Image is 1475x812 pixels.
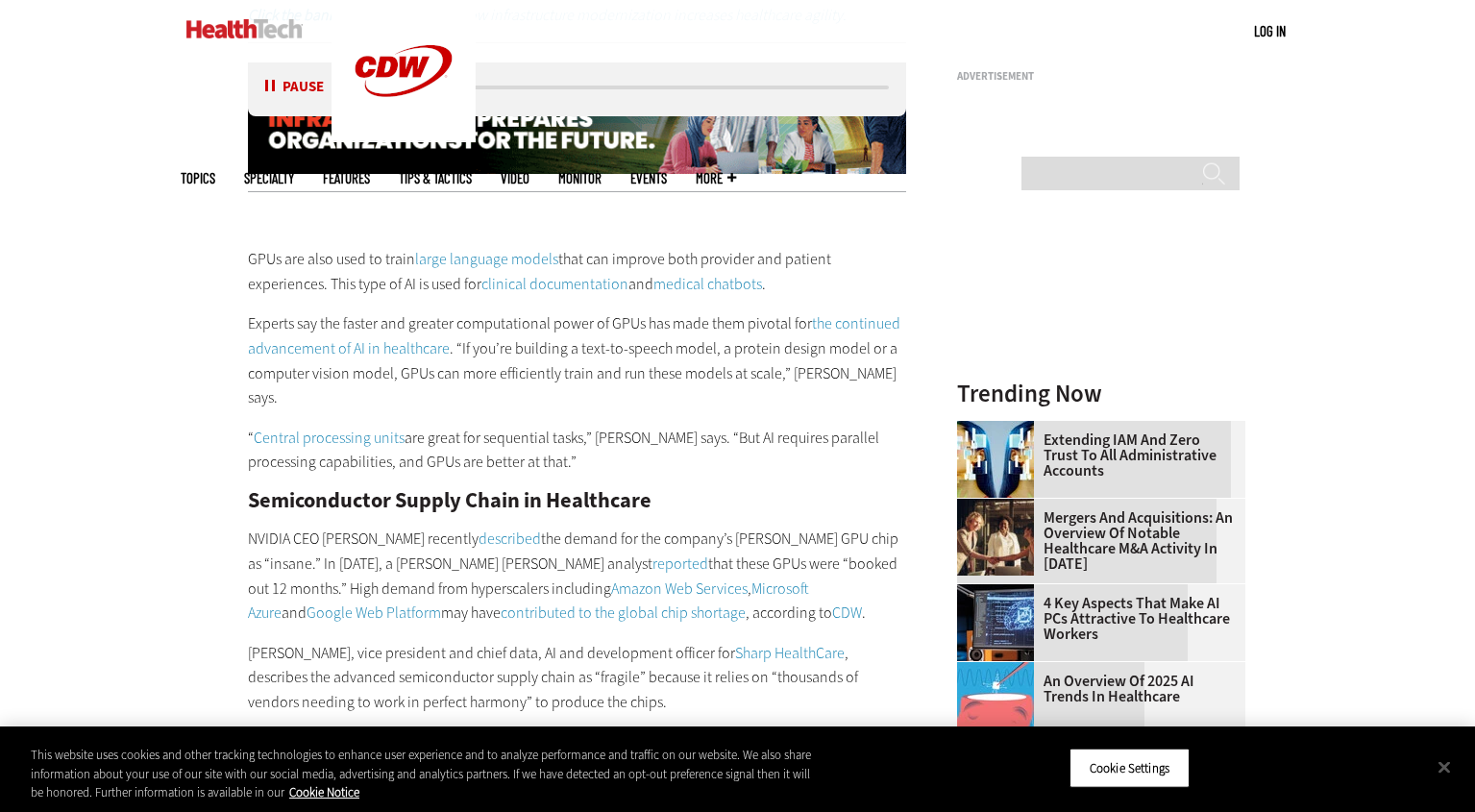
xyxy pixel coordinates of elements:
[1254,22,1286,39] a: Log in
[957,596,1234,642] a: 4 Key Aspects That Make AI PCs Attractive to Healthcare Workers
[323,171,370,185] a: Features
[181,171,215,185] span: Topics
[957,432,1234,479] a: Extending IAM and Zero Trust to All Administrative Accounts
[1423,746,1465,788] button: Close
[415,249,558,269] a: large language models
[957,499,1044,514] a: business leaders shake hands in conference room
[248,490,907,511] h2: Semiconductor Supply Chain in Healthcare
[248,426,907,475] p: “ are great for sequential tasks,” [PERSON_NAME] says. “But AI requires parallel processing capab...
[653,274,762,294] a: medical chatbots
[332,127,476,147] a: CDW
[696,171,736,185] span: More
[832,603,862,623] a: CDW
[630,171,667,185] a: Events
[481,274,628,294] a: clinical documentation
[248,311,907,409] p: Experts say the faster and greater computational power of GPUs has made them pivotal for . “If yo...
[289,784,359,800] a: More information about your privacy
[957,584,1044,600] a: Desktop monitor with brain AI concept
[957,90,1245,331] iframe: advertisement
[254,428,405,448] a: Central processing units
[244,171,294,185] span: Specialty
[186,19,303,38] img: Home
[479,529,541,549] a: described
[1069,748,1190,788] button: Cookie Settings
[31,746,811,802] div: This website uses cookies and other tracking technologies to enhance user experience and to analy...
[399,171,472,185] a: Tips & Tactics
[957,499,1034,576] img: business leaders shake hands in conference room
[957,421,1034,498] img: abstract image of woman with pixelated face
[957,510,1234,572] a: Mergers and Acquisitions: An Overview of Notable Healthcare M&A Activity in [DATE]
[248,641,907,715] p: [PERSON_NAME], vice president and chief data, AI and development officer for , describes the adva...
[735,643,845,663] a: Sharp HealthCare
[1254,21,1286,41] div: User menu
[558,171,602,185] a: MonITor
[957,381,1245,406] h3: Trending Now
[307,603,441,623] a: Google Web Platform
[501,603,746,623] a: contributed to the global chip shortage
[957,584,1034,661] img: Desktop monitor with brain AI concept
[957,662,1034,739] img: illustration of computer chip being put inside head with waves
[957,421,1044,436] a: abstract image of woman with pixelated face
[501,171,529,185] a: Video
[957,674,1234,704] a: An Overview of 2025 AI Trends in Healthcare
[248,247,907,296] p: GPUs are also used to train that can improve both provider and patient experiences. This type of ...
[652,554,708,574] a: reported
[248,527,907,625] p: NVIDIA CEO [PERSON_NAME] recently the demand for the company’s [PERSON_NAME] GPU chip as “insane....
[611,578,748,599] a: Amazon Web Services
[957,662,1044,677] a: illustration of computer chip being put inside head with waves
